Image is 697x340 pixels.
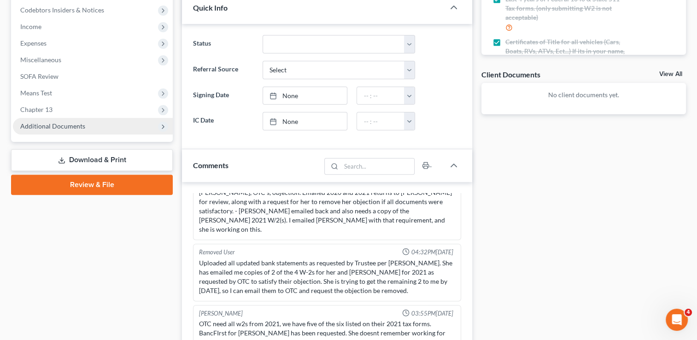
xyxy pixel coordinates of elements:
span: 04:32PM[DATE] [411,248,453,257]
span: Additional Documents [20,122,85,130]
a: Review & File [11,175,173,195]
span: Quick Info [193,3,228,12]
a: Download & Print [11,149,173,171]
a: SOFA Review [13,68,173,85]
a: View All [659,71,682,77]
div: [DATE] - [PERSON_NAME] emailed me her 2020 returns as requested to satisfy [PERSON_NAME], OTC's, ... [199,179,455,234]
div: [PERSON_NAME] [199,309,243,318]
label: Referral Source [188,61,258,79]
input: Search... [341,158,414,174]
label: Signing Date [188,87,258,105]
span: Comments [193,161,228,170]
input: -- : -- [357,87,404,105]
span: Chapter 13 [20,106,53,113]
div: Uploaded all updated bank statements as requested by Trustee per [PERSON_NAME]. She has emailed m... [199,258,455,295]
span: Codebtors Insiders & Notices [20,6,104,14]
span: 03:55PM[DATE] [411,309,453,318]
span: 4 [685,309,692,316]
p: No client documents yet. [489,90,679,100]
div: Removed User [199,248,235,257]
span: Expenses [20,39,47,47]
a: None [263,112,347,130]
span: Means Test [20,89,52,97]
span: SOFA Review [20,72,59,80]
span: Miscellaneous [20,56,61,64]
span: Income [20,23,41,30]
label: Status [188,35,258,53]
input: -- : -- [357,112,404,130]
span: Certificates of Title for all vehicles (Cars, Boats, RVs, ATVs, Ect...) If its in your name, we n... [505,37,627,65]
div: Client Documents [481,70,540,79]
a: None [263,87,347,105]
label: IC Date [188,112,258,130]
iframe: Intercom live chat [666,309,688,331]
